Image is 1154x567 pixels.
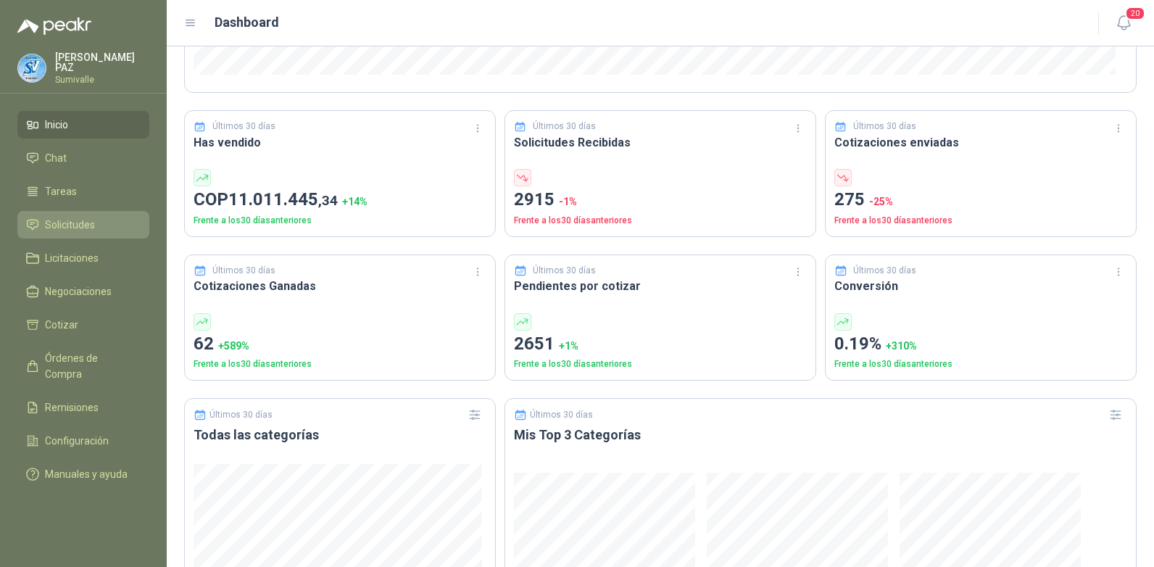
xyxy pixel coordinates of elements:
[45,283,112,299] span: Negociaciones
[530,410,593,420] p: Últimos 30 días
[218,340,249,352] span: + 589 %
[559,340,578,352] span: + 1 %
[533,264,596,278] p: Últimos 30 días
[45,317,78,333] span: Cotizar
[17,311,149,339] a: Cotizar
[17,111,149,138] a: Inicio
[834,133,1127,152] h3: Cotizaciones enviadas
[514,277,807,295] h3: Pendientes por cotizar
[514,186,807,214] p: 2915
[194,357,486,371] p: Frente a los 30 días anteriores
[514,133,807,152] h3: Solicitudes Recibidas
[209,410,273,420] p: Últimos 30 días
[869,196,893,207] span: -25 %
[17,344,149,388] a: Órdenes de Compra
[17,211,149,239] a: Solicitudes
[17,144,149,172] a: Chat
[17,17,91,35] img: Logo peakr
[834,186,1127,214] p: 275
[514,214,807,228] p: Frente a los 30 días anteriores
[228,189,338,210] span: 11.011.445
[215,12,279,33] h1: Dashboard
[45,183,77,199] span: Tareas
[17,460,149,488] a: Manuales y ayuda
[514,331,807,358] p: 2651
[45,250,99,266] span: Licitaciones
[1111,10,1137,36] button: 20
[17,278,149,305] a: Negociaciones
[17,244,149,272] a: Licitaciones
[17,178,149,205] a: Tareas
[853,264,916,278] p: Últimos 30 días
[45,217,95,233] span: Solicitudes
[559,196,577,207] span: -1 %
[834,277,1127,295] h3: Conversión
[514,357,807,371] p: Frente a los 30 días anteriores
[514,426,1127,444] h3: Mis Top 3 Categorías
[45,400,99,415] span: Remisiones
[55,52,149,73] p: [PERSON_NAME] PAZ
[318,192,338,209] span: ,34
[45,350,136,382] span: Órdenes de Compra
[212,120,275,133] p: Últimos 30 días
[45,466,128,482] span: Manuales y ayuda
[853,120,916,133] p: Últimos 30 días
[533,120,596,133] p: Últimos 30 días
[45,150,67,166] span: Chat
[55,75,149,84] p: Sumivalle
[194,426,486,444] h3: Todas las categorías
[194,214,486,228] p: Frente a los 30 días anteriores
[18,54,46,82] img: Company Logo
[45,117,68,133] span: Inicio
[45,433,109,449] span: Configuración
[212,264,275,278] p: Últimos 30 días
[194,331,486,358] p: 62
[1125,7,1145,20] span: 20
[886,340,917,352] span: + 310 %
[17,394,149,421] a: Remisiones
[194,133,486,152] h3: Has vendido
[17,427,149,455] a: Configuración
[834,331,1127,358] p: 0.19%
[194,186,486,214] p: COP
[834,357,1127,371] p: Frente a los 30 días anteriores
[194,277,486,295] h3: Cotizaciones Ganadas
[834,214,1127,228] p: Frente a los 30 días anteriores
[342,196,368,207] span: + 14 %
